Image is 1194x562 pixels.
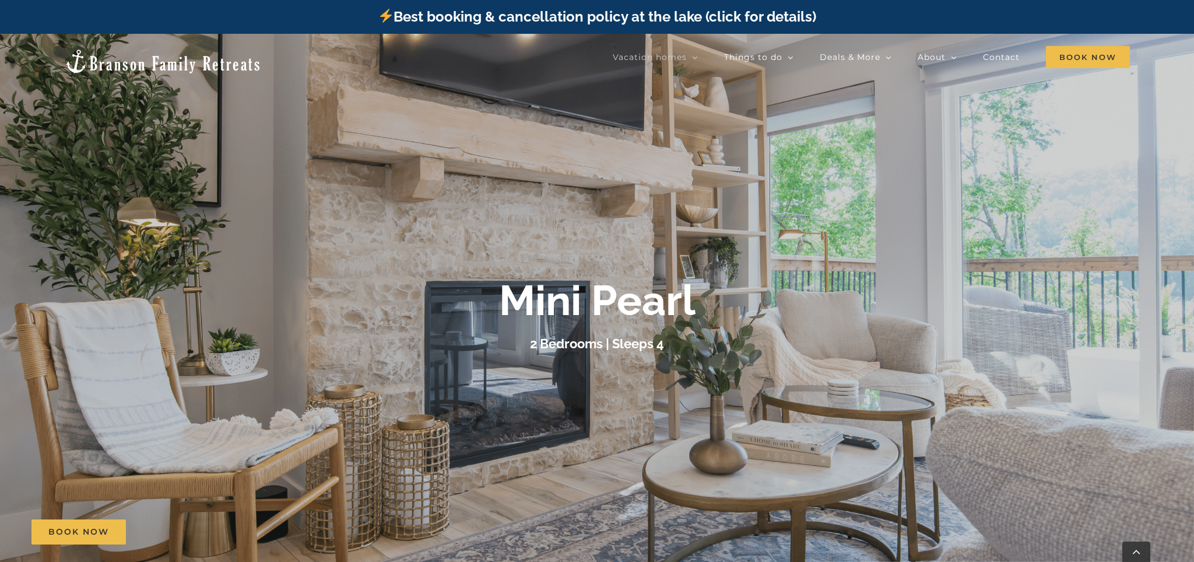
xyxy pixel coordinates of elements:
[499,275,696,325] b: Mini Pearl
[1046,46,1130,68] span: Book Now
[820,45,891,69] a: Deals & More
[724,53,782,61] span: Things to do
[64,48,262,75] img: Branson Family Retreats Logo
[379,9,393,23] img: ⚡️
[378,8,816,25] a: Best booking & cancellation policy at the lake (click for details)
[530,336,664,351] h3: 2 Bedrooms | Sleeps 4
[613,45,698,69] a: Vacation homes
[983,45,1020,69] a: Contact
[983,53,1020,61] span: Contact
[31,519,126,545] a: Book Now
[820,53,880,61] span: Deals & More
[918,53,946,61] span: About
[918,45,957,69] a: About
[613,53,687,61] span: Vacation homes
[613,45,1130,69] nav: Main Menu
[48,527,109,537] span: Book Now
[724,45,793,69] a: Things to do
